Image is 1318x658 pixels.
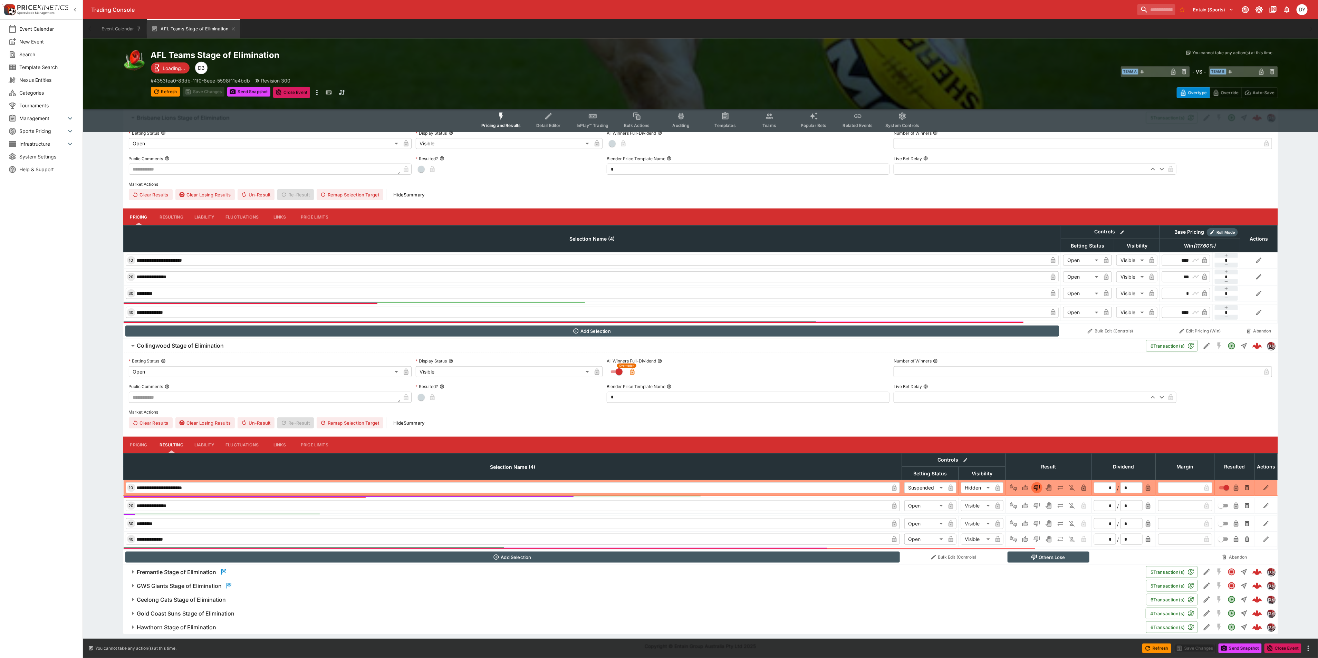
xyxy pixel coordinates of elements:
[1117,484,1119,492] div: /
[904,482,945,493] div: Suspended
[894,130,932,136] p: Number of Winners
[1252,622,1262,632] img: logo-cerberus--red.svg
[261,77,291,84] p: Revision 300
[904,500,945,511] div: Open
[277,189,314,200] span: Re-Result
[127,291,135,296] span: 30
[1146,566,1197,578] button: 5Transaction(s)
[885,123,919,128] span: System Controls
[317,417,384,428] button: Remap Selection Target
[1177,87,1278,98] div: Start From
[1240,225,1278,252] th: Actions
[161,130,166,135] button: Betting Status
[1219,644,1262,653] button: Send Snapshot
[123,565,1146,579] button: Fremantle Stage of Elimination
[165,384,170,389] button: Public Comments
[19,51,74,58] span: Search
[19,102,74,109] span: Tournaments
[1008,518,1019,529] button: Not Set
[1214,230,1238,235] span: Roll Mode
[175,417,235,428] button: Clear Losing Results
[238,189,275,200] button: Un-Result
[1177,242,1223,250] span: Win(117.60%)
[227,87,270,97] button: Send Snapshot
[449,130,453,135] button: Display Status
[1043,534,1054,545] button: Void
[843,123,873,128] span: Related Events
[1225,621,1238,633] button: Open
[1264,644,1301,653] button: Close Event
[1119,242,1155,250] span: Visibility
[1118,228,1127,237] button: Bulk edit
[19,140,66,147] span: Infrastructure
[1252,581,1262,591] img: logo-cerberus--red.svg
[129,156,163,162] p: Public Comments
[904,552,1003,563] button: Bulk Edit (Controls)
[715,123,736,128] span: Templates
[125,552,900,563] button: Add Selection
[1188,89,1207,96] p: Overtype
[127,274,135,279] span: 20
[1031,500,1042,511] button: Lose
[123,339,1146,353] button: Collingwood Stage of Elimination
[1252,341,1262,351] div: 237ab5d1-eef3-4cd5-baff-4de7143b94e9
[1253,89,1274,96] p: Auto-Save
[1216,552,1253,563] button: Abandon
[1250,593,1264,607] a: 4c4d7a2b-1516-4cac-a292-22e9bb676ba7
[1252,609,1262,618] div: 5837e7f4-ae04-4c6f-8609-e26a2d13b77c
[1172,228,1207,236] div: Base Pricing
[154,209,189,225] button: Resulting
[1146,580,1197,592] button: 5Transaction(s)
[1008,552,1089,563] button: Others Lose
[19,25,74,32] span: Event Calendar
[1252,567,1262,577] img: logo-cerberus--red.svg
[1238,593,1250,606] button: Straight
[137,342,224,349] h6: Collingwood Stage of Elimination
[1238,580,1250,592] button: Straight
[127,521,135,526] span: 30
[562,235,622,243] span: Selection Name (4)
[1228,623,1236,631] svg: Open
[1055,500,1066,511] button: Push
[264,209,295,225] button: Links
[123,50,145,72] img: australian_rules.png
[416,366,592,377] div: Visible
[1213,340,1225,352] button: SGM Disabled
[165,156,170,161] button: Public Comments
[1267,568,1275,576] div: pricekinetics
[19,89,74,96] span: Categories
[961,518,992,529] div: Visible
[313,87,321,98] button: more
[1228,609,1236,618] svg: Open
[1210,69,1226,75] span: Team B
[1213,580,1225,592] button: SGM Disabled
[129,138,401,149] div: Open
[961,534,992,545] div: Visible
[624,123,650,128] span: Bulk Actions
[923,156,928,161] button: Live Bet Delay
[137,569,217,576] h6: Fremantle Stage of Elimination
[97,19,146,39] button: Event Calendar
[195,62,208,74] div: Dylan Brown
[137,624,217,631] h6: Hawthorn Stage of Elimination
[1225,593,1238,606] button: Open
[1067,500,1078,511] button: Eliminated In Play
[1267,623,1275,631] div: pricekinetics
[129,179,1272,189] label: Market Actions
[127,310,135,315] span: 40
[238,417,275,428] button: Un-Result
[1228,342,1236,350] svg: Open
[1267,623,1275,631] img: pricekinetics
[1146,594,1197,606] button: 6Transaction(s)
[1225,580,1238,592] button: Closed
[1207,228,1238,236] div: Show/hide Price Roll mode configuration.
[1020,500,1031,511] button: Win
[17,11,55,14] img: Sportsbook Management
[673,123,690,128] span: Auditing
[1067,534,1078,545] button: Eliminated In Play
[295,437,334,453] button: Price Limits
[1008,534,1019,545] button: Not Set
[1008,500,1019,511] button: Not Set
